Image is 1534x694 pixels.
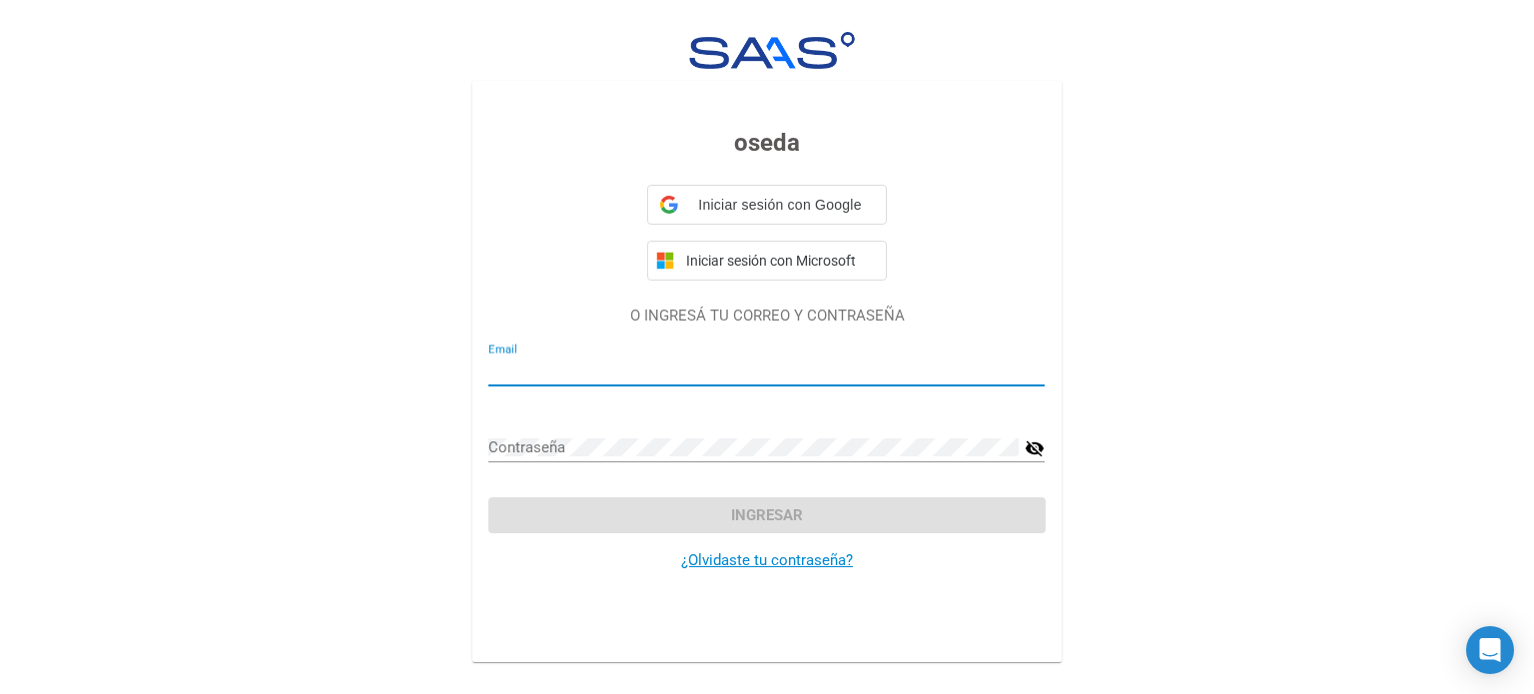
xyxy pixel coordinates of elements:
a: ¿Olvidaste tu contraseña? [681,551,853,569]
button: Ingresar [488,497,1045,533]
div: Iniciar sesión con Google [647,185,887,225]
p: O INGRESÁ TU CORREO Y CONTRASEÑA [488,305,1045,328]
span: Iniciar sesión con Microsoft [682,253,878,269]
span: Iniciar sesión con Google [686,195,874,216]
button: Iniciar sesión con Microsoft [647,241,887,281]
h3: oseda [488,125,1045,161]
div: Open Intercom Messenger [1466,626,1514,674]
span: Ingresar [731,506,803,524]
mat-icon: visibility_off [1025,436,1045,460]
